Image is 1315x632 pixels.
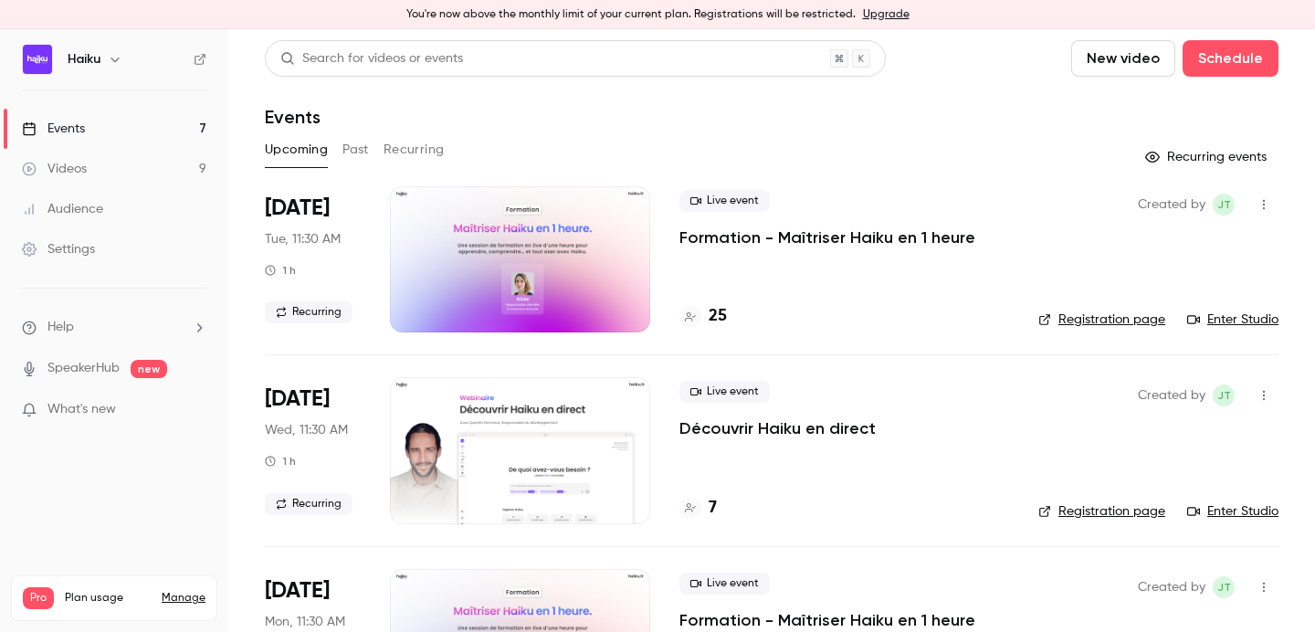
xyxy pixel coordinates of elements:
[679,381,770,403] span: Live event
[679,304,727,329] a: 25
[1213,576,1235,598] span: jean Touzet
[384,135,445,164] button: Recurring
[265,301,352,323] span: Recurring
[679,226,975,248] a: Formation - Maîtriser Haiku en 1 heure
[1213,194,1235,216] span: jean Touzet
[265,106,321,128] h1: Events
[1038,502,1165,521] a: Registration page
[1213,384,1235,406] span: jean Touzet
[265,454,296,469] div: 1 h
[1217,576,1231,598] span: jT
[22,240,95,258] div: Settings
[22,200,103,218] div: Audience
[1187,311,1278,329] a: Enter Studio
[265,384,330,414] span: [DATE]
[265,576,330,606] span: [DATE]
[23,587,54,609] span: Pro
[1217,194,1231,216] span: jT
[265,421,348,439] span: Wed, 11:30 AM
[1071,40,1175,77] button: New video
[679,417,876,439] a: Découvrir Haiku en direct
[265,186,361,332] div: Sep 23 Tue, 11:30 AM (Europe/Paris)
[679,190,770,212] span: Live event
[679,609,975,631] a: Formation - Maîtriser Haiku en 1 heure
[265,135,328,164] button: Upcoming
[342,135,369,164] button: Past
[22,120,85,138] div: Events
[22,318,206,337] li: help-dropdown-opener
[709,304,727,329] h4: 25
[679,573,770,595] span: Live event
[68,50,100,68] h6: Haiku
[47,400,116,419] span: What's new
[265,493,352,515] span: Recurring
[1138,384,1205,406] span: Created by
[863,7,910,22] a: Upgrade
[23,45,52,74] img: Haiku
[265,194,330,223] span: [DATE]
[1038,311,1165,329] a: Registration page
[1137,142,1278,172] button: Recurring events
[162,591,205,606] a: Manage
[1138,576,1205,598] span: Created by
[265,263,296,278] div: 1 h
[709,496,717,521] h4: 7
[1217,384,1231,406] span: jT
[47,359,120,378] a: SpeakerHub
[1183,40,1278,77] button: Schedule
[131,360,167,378] span: new
[65,591,151,606] span: Plan usage
[1187,502,1278,521] a: Enter Studio
[22,160,87,178] div: Videos
[265,613,345,631] span: Mon, 11:30 AM
[47,318,74,337] span: Help
[280,49,463,68] div: Search for videos or events
[265,377,361,523] div: Sep 24 Wed, 11:30 AM (Europe/Paris)
[1138,194,1205,216] span: Created by
[265,230,341,248] span: Tue, 11:30 AM
[679,496,717,521] a: 7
